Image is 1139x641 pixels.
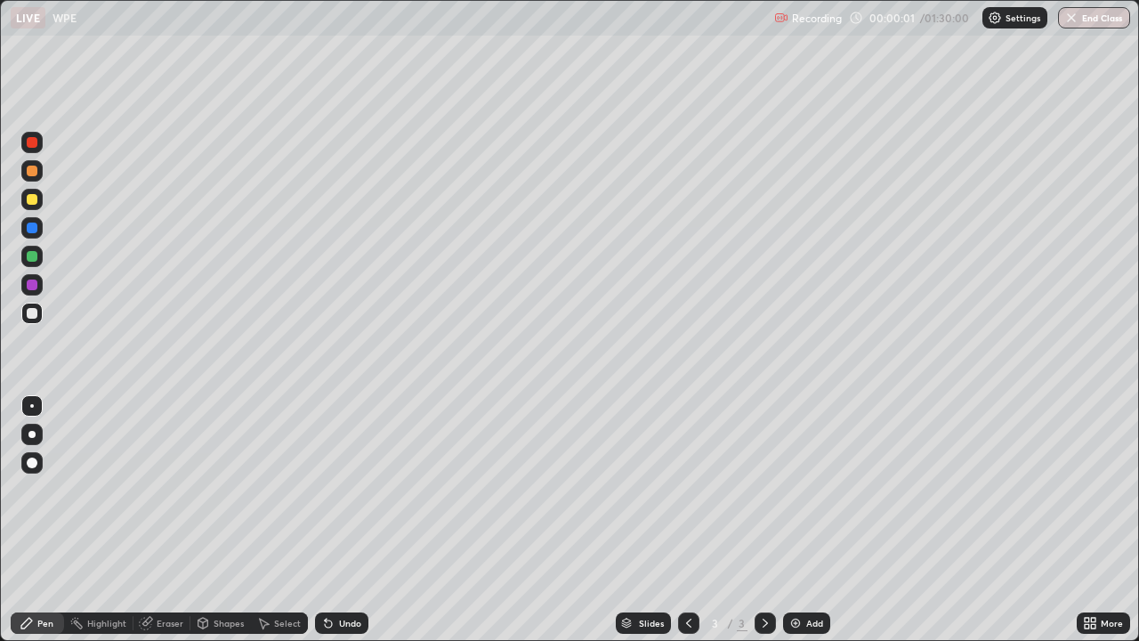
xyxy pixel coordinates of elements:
button: End Class [1058,7,1130,28]
p: WPE [53,11,77,25]
div: Undo [339,619,361,628]
img: recording.375f2c34.svg [774,11,788,25]
div: 3 [707,618,724,629]
div: Slides [639,619,664,628]
p: Recording [792,12,842,25]
div: / [728,618,733,629]
div: Shapes [214,619,244,628]
div: Highlight [87,619,126,628]
div: Pen [37,619,53,628]
img: add-slide-button [788,616,803,630]
div: 3 [737,615,747,631]
div: Eraser [157,619,183,628]
p: LIVE [16,11,40,25]
div: More [1101,619,1123,628]
div: Add [806,619,823,628]
img: end-class-cross [1064,11,1078,25]
p: Settings [1006,13,1040,22]
img: class-settings-icons [988,11,1002,25]
div: Select [274,619,301,628]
